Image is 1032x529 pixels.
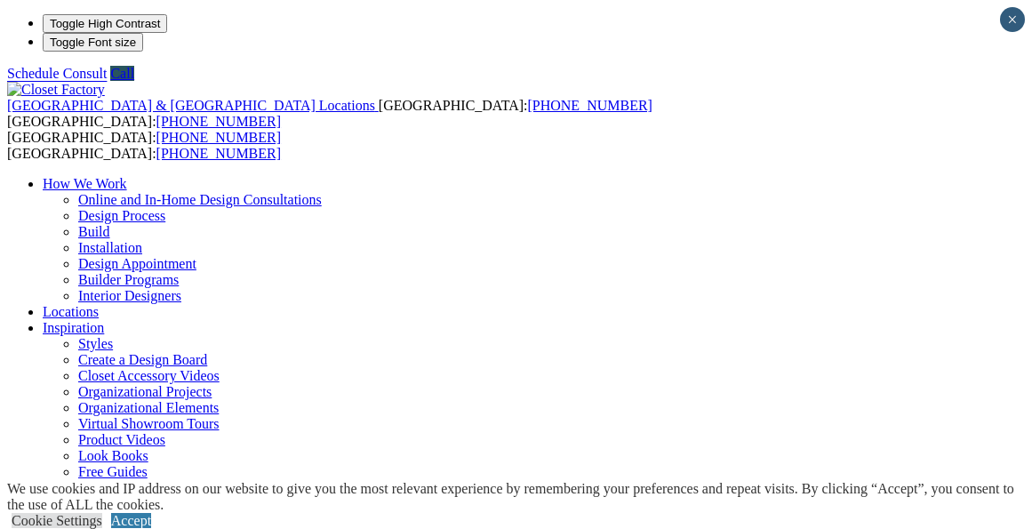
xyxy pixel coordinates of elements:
[78,384,212,399] a: Organizational Projects
[110,66,134,81] a: Call
[43,176,127,191] a: How We Work
[7,98,379,113] a: [GEOGRAPHIC_DATA] & [GEOGRAPHIC_DATA] Locations
[78,480,157,495] a: Closet Stories
[78,288,181,303] a: Interior Designers
[78,256,196,271] a: Design Appointment
[78,368,220,383] a: Closet Accessory Videos
[156,146,281,161] a: [PHONE_NUMBER]
[78,400,219,415] a: Organizational Elements
[7,98,652,129] span: [GEOGRAPHIC_DATA]: [GEOGRAPHIC_DATA]:
[78,336,113,351] a: Styles
[12,513,102,528] a: Cookie Settings
[527,98,652,113] a: [PHONE_NUMBER]
[156,114,281,129] a: [PHONE_NUMBER]
[1000,7,1025,32] button: Close
[78,448,148,463] a: Look Books
[43,320,104,335] a: Inspiration
[111,513,151,528] a: Accept
[7,130,281,161] span: [GEOGRAPHIC_DATA]: [GEOGRAPHIC_DATA]:
[78,208,165,223] a: Design Process
[43,304,99,319] a: Locations
[78,352,207,367] a: Create a Design Board
[7,66,107,81] a: Schedule Consult
[78,224,110,239] a: Build
[43,14,167,33] button: Toggle High Contrast
[78,416,220,431] a: Virtual Showroom Tours
[50,36,136,49] span: Toggle Font size
[78,432,165,447] a: Product Videos
[7,98,375,113] span: [GEOGRAPHIC_DATA] & [GEOGRAPHIC_DATA] Locations
[50,17,160,30] span: Toggle High Contrast
[7,481,1032,513] div: We use cookies and IP address on our website to give you the most relevant experience by remember...
[156,130,281,145] a: [PHONE_NUMBER]
[7,82,105,98] img: Closet Factory
[78,272,179,287] a: Builder Programs
[78,240,142,255] a: Installation
[78,192,322,207] a: Online and In-Home Design Consultations
[78,464,148,479] a: Free Guides
[43,33,143,52] button: Toggle Font size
